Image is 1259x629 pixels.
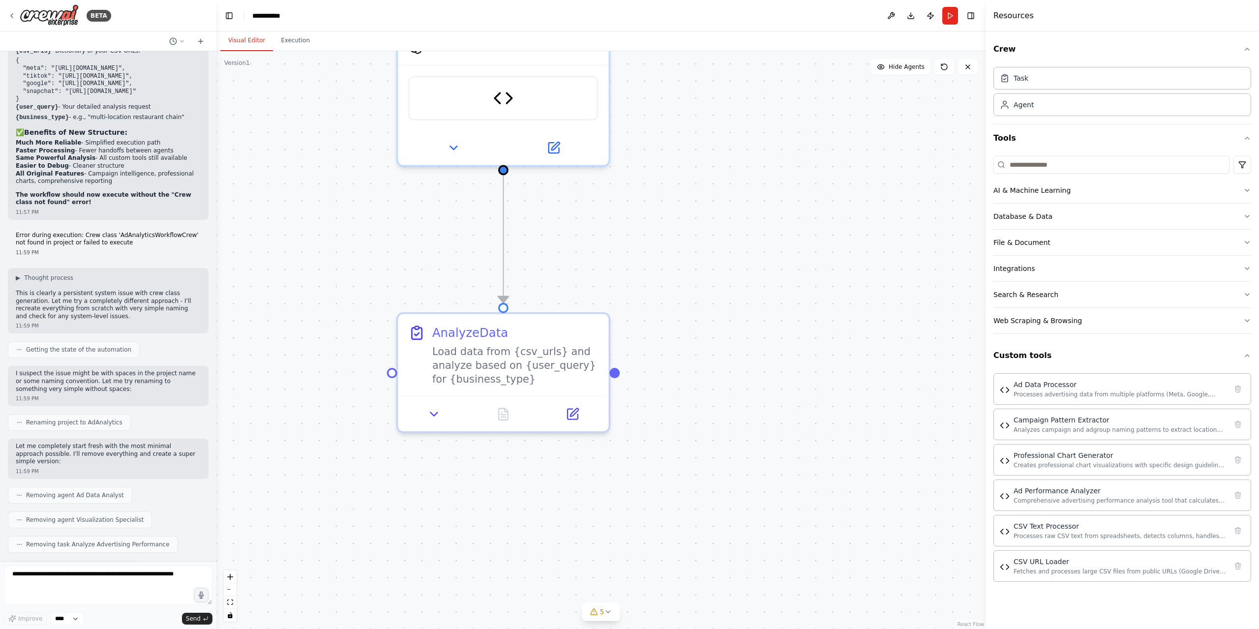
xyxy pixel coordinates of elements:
img: Professional Chart Generator [1000,456,1010,466]
li: - Fewer handoffs between agents [16,147,201,155]
button: toggle interactivity [224,609,237,622]
code: { "meta": "[URL][DOMAIN_NAME]", "tiktok": "[URL][DOMAIN_NAME]", "google": "[URL][DOMAIN_NAME]", "... [16,57,136,102]
span: Thought process [24,274,73,282]
img: CSV URL Loader [493,88,514,109]
p: - Dictionary of your CSV URLs: [16,47,201,56]
span: Hide Agents [889,63,925,71]
strong: Much More Reliable [16,139,81,146]
img: Ad Data Processor [1000,385,1010,395]
span: Send [186,615,201,623]
p: - Your detailed analysis request [16,103,201,112]
button: Open in side panel [505,138,602,158]
button: Send [182,613,212,625]
button: Delete tool [1231,382,1245,396]
button: Open in side panel [543,404,602,424]
button: Improve [4,612,47,625]
button: No output available [467,404,540,424]
h3: ✅ [16,127,201,137]
button: Hide left sidebar [222,9,236,23]
code: {csv_urls} [16,48,51,55]
button: Delete tool [1231,524,1245,538]
div: Web Scraping & Browsing [993,316,1082,326]
div: Search & Research [993,290,1058,300]
button: Visual Editor [220,30,273,51]
strong: All Original Features [16,170,84,177]
button: File & Document [993,230,1251,255]
code: {business_type} [16,114,69,121]
button: zoom in [224,570,237,583]
button: Hide Agents [871,59,930,75]
img: Ad Performance Analyzer [1000,491,1010,501]
li: - Simplified execution path [16,139,201,147]
button: Switch to previous chat [165,35,189,47]
h4: Resources [993,10,1034,22]
img: CSV Text Processor [1000,527,1010,537]
button: Delete tool [1231,418,1245,431]
strong: Faster Processing [16,147,75,154]
div: Processes advertising data from multiple platforms (Meta, Google, TikTok, Snapchat) with standard... [1014,390,1227,398]
button: Integrations [993,256,1251,281]
div: 11:57 PM [16,209,201,216]
span: Improve [18,615,42,623]
div: File & Document [993,238,1050,247]
button: ▶Thought process [16,274,73,282]
div: Database & Data [993,211,1052,221]
span: Removing task Analyze Advertising Performance [26,540,170,548]
button: AI & Machine Learning [993,178,1251,203]
div: CSV URL Loader [1014,557,1227,567]
p: I suspect the issue might be with spaces in the project name or some naming convention. Let me tr... [16,370,201,393]
strong: The workflow should now execute without the "Crew class not found" error! [16,191,191,206]
div: Agent [1014,100,1034,110]
div: AnalyzeDataLoad data from {csv_urls} and analyze based on {user_query} for {business_type} [396,312,610,433]
button: Database & Data [993,204,1251,229]
button: Tools [993,124,1251,152]
div: Ad Data Processor [1014,380,1227,389]
button: Search & Research [993,282,1251,307]
div: Integrations [993,264,1035,273]
span: Renaming project to AdAnalytics [26,419,122,426]
button: 5 [582,603,620,621]
div: Processes raw CSV text from spreadsheets, detects columns, handles various separators, validates ... [1014,532,1227,540]
span: gpt-4o-mini [430,39,490,53]
div: Analyzes campaign and adgroup naming patterns to extract location information, classify funnel st... [1014,426,1227,434]
div: 11:59 PM [16,395,201,402]
div: Load data from {csv_urls} and analyze based on {user_query} for {business_type} [432,345,599,386]
div: Version 1 [224,59,250,67]
button: Delete tool [1231,453,1245,467]
div: React Flow controls [224,570,237,622]
div: Professional Chart Generator [1014,450,1227,460]
div: CSV Text Processor [1014,521,1227,531]
p: Error during execution: Crew class 'AdAnalyticsWorkflowCrew' not found in project or failed to ex... [16,232,201,247]
p: Let me completely start fresh with the most minimal approach possible. I'll remove everything and... [16,443,201,466]
button: Execution [273,30,318,51]
div: Crew [993,63,1251,124]
button: Click to speak your automation idea [194,588,209,602]
span: Removing agent Visualization Specialist [26,516,144,524]
img: CSV URL Loader [1000,562,1010,572]
strong: Same Powerful Analysis [16,154,95,161]
div: Task [1014,73,1028,83]
button: Start a new chat [193,35,209,47]
code: {user_query} [16,104,58,111]
span: 5 [600,607,604,617]
div: Campaign Pattern Extractor [1014,415,1227,425]
span: Getting the state of the automation [26,346,131,354]
span: Removing agent Ad Data Analyst [26,491,124,499]
button: Web Scraping & Browsing [993,308,1251,333]
div: 11:59 PM [16,249,201,256]
div: 11:59 PM [16,468,201,475]
div: Creates professional chart visualizations with specific design guidelines including custom color ... [1014,461,1227,469]
div: 11:59 PM [16,322,201,329]
button: zoom out [224,583,237,596]
g: Edge from 86bf578e-fb73-48bd-9c3f-96ca17e3cbca to 25bba9e9-dfef-41d8-9d72-5cd1e523a377 [495,175,512,302]
li: - All custom tools still available [16,154,201,162]
div: Ad Performance Analyzer [1014,486,1227,496]
div: Comprehensive advertising performance analysis tool that calculates metrics (CTR, CPC, CVR, ROAS)... [1014,497,1227,505]
nav: breadcrumb [252,11,289,21]
div: Fetches and processes large CSV files from public URLs (Google Drive, Dropbox, OneDrive) with mem... [1014,568,1227,575]
span: ▶ [16,274,20,282]
p: This is clearly a persistent system issue with crew class generation. Let me try a completely dif... [16,290,201,320]
strong: Easier to Debug [16,162,69,169]
button: Hide right sidebar [964,9,978,23]
li: - Cleaner structure [16,162,201,170]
